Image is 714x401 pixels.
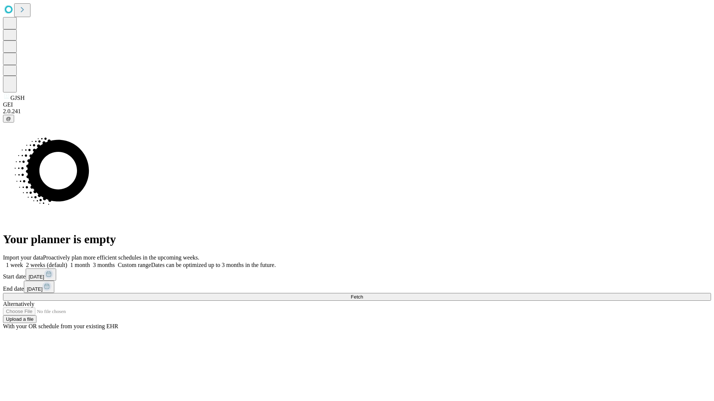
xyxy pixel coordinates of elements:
span: Fetch [351,294,363,300]
span: Dates can be optimized up to 3 months in the future. [151,262,276,268]
span: Proactively plan more efficient schedules in the upcoming weeks. [43,254,199,261]
button: [DATE] [26,268,56,281]
span: GJSH [10,95,25,101]
div: 2.0.241 [3,108,711,115]
span: Alternatively [3,301,34,307]
button: Fetch [3,293,711,301]
span: 1 month [70,262,90,268]
span: With your OR schedule from your existing EHR [3,323,118,329]
button: Upload a file [3,315,36,323]
span: 1 week [6,262,23,268]
div: End date [3,281,711,293]
span: Import your data [3,254,43,261]
span: [DATE] [29,274,44,280]
span: [DATE] [27,286,42,292]
div: Start date [3,268,711,281]
button: [DATE] [24,281,54,293]
span: 3 months [93,262,115,268]
button: @ [3,115,14,123]
h1: Your planner is empty [3,232,711,246]
span: Custom range [118,262,151,268]
div: GEI [3,101,711,108]
span: @ [6,116,11,121]
span: 2 weeks (default) [26,262,67,268]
